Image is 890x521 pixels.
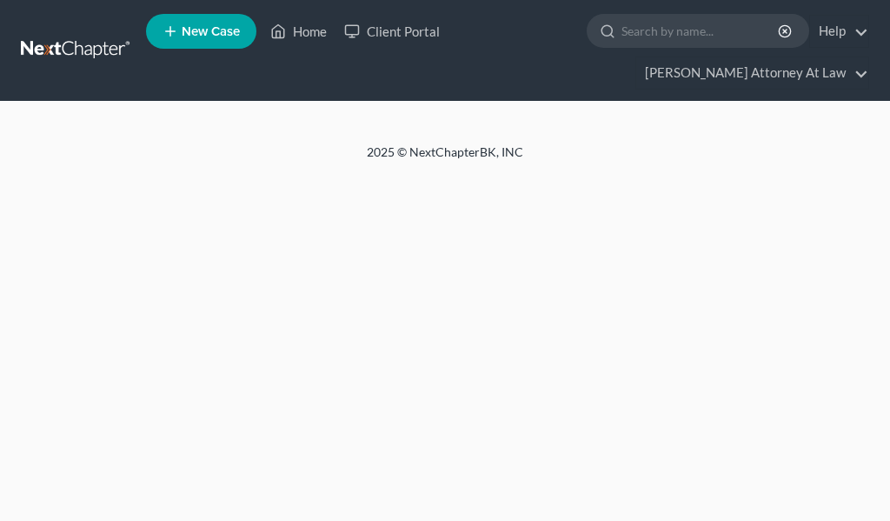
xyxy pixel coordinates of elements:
span: New Case [182,25,240,38]
a: Help [810,16,868,47]
a: Home [262,16,335,47]
div: 2025 © NextChapterBK, INC [28,144,862,175]
a: Client Portal [335,16,448,47]
input: Search by name... [621,15,780,47]
a: [PERSON_NAME] Attorney At Law [636,57,868,89]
